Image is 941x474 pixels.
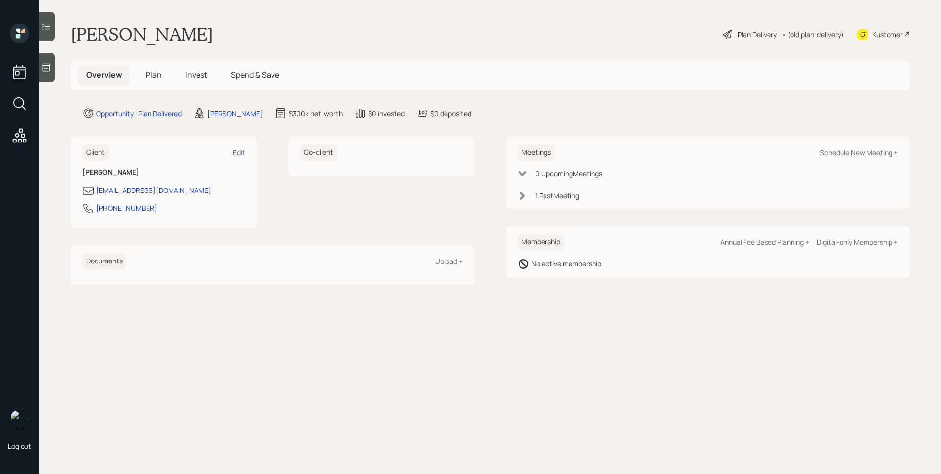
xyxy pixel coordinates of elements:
div: $0 deposited [430,108,471,118]
span: Overview [86,70,122,80]
div: [PERSON_NAME] [207,108,263,118]
h1: [PERSON_NAME] [71,24,213,45]
div: [PHONE_NUMBER] [96,203,157,213]
div: 0 Upcoming Meeting s [535,168,602,179]
h6: Co-client [300,144,337,161]
div: Upload + [435,257,463,266]
span: Plan [146,70,162,80]
div: No active membership [531,259,601,269]
div: Schedule New Meeting + [820,148,898,157]
div: • (old plan-delivery) [782,29,844,40]
img: james-distasi-headshot.png [10,410,29,429]
h6: [PERSON_NAME] [82,168,245,177]
div: 1 Past Meeting [535,190,579,201]
h6: Documents [82,253,126,269]
h6: Meetings [518,144,555,161]
div: Plan Delivery [738,29,777,40]
span: Invest [185,70,207,80]
div: Opportunity · Plan Delivered [96,108,182,118]
div: $0 invested [368,108,405,118]
div: Log out [8,441,31,450]
div: Digital-only Membership + [817,237,898,247]
span: Spend & Save [231,70,279,80]
div: Annual Fee Based Planning + [720,237,809,247]
div: Edit [233,148,245,157]
h6: Client [82,144,109,161]
div: [EMAIL_ADDRESS][DOMAIN_NAME] [96,185,211,195]
h6: Membership [518,234,564,250]
div: $300k net-worth [289,108,343,118]
div: Kustomer [872,29,903,40]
